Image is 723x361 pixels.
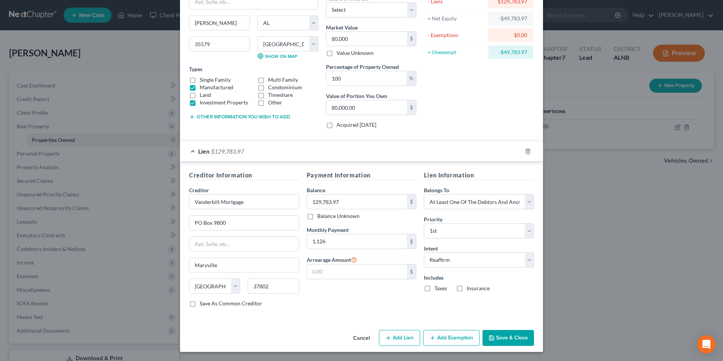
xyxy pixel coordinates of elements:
label: Timeshare [268,91,293,99]
button: Save & Close [483,330,534,346]
div: = Net Equity [428,15,485,22]
label: Percentage of Property Owned [326,63,399,71]
button: Add Lien [379,330,420,346]
div: = Unexempt [428,48,485,56]
h5: Lien Information [424,171,534,180]
input: Enter zip... [248,279,299,294]
div: $ [407,100,416,115]
div: Open Intercom Messenger [697,335,715,353]
span: Lien [198,148,209,155]
input: 0.00 [307,234,407,249]
label: Multi Family [268,76,298,84]
label: Condominium [268,84,302,91]
input: 0.00 [326,100,407,115]
input: Enter zip... [189,36,250,51]
div: $ [407,265,416,279]
label: Includes [424,274,534,282]
label: Value Unknown [337,49,374,57]
div: -$49,783.97 [494,48,527,56]
input: Enter city... [189,16,250,30]
div: $ [407,32,416,46]
input: Enter city... [189,258,299,272]
label: Manufactured [200,84,233,91]
div: $0.00 [494,31,527,39]
button: Other information you wish to add [189,114,290,120]
label: Arrearage Amount [307,255,357,264]
a: Show on Map [258,53,297,59]
label: Taxes [434,285,447,292]
div: % [406,71,416,86]
label: Intent [424,244,438,252]
div: $ [407,234,416,249]
label: Investment Property [200,99,248,106]
button: Cancel [347,331,376,346]
input: 0.00 [326,71,406,86]
label: Balance [307,186,325,194]
label: Monthly Payment [307,226,349,234]
label: Other [268,99,282,106]
label: Land [200,91,211,99]
input: 0.00 [326,32,407,46]
h5: Creditor Information [189,171,299,180]
span: Priority [424,216,442,223]
label: Save As Common Creditor [200,300,262,307]
label: Value of Portion You Own [326,92,387,100]
input: Search creditor by name... [189,194,299,209]
label: Acquired [DATE] [337,121,376,129]
div: - Exemptions [428,31,485,39]
span: $129,783.97 [211,148,244,155]
input: 0.00 [307,265,407,279]
label: Balance Unknown [317,212,360,220]
div: -$49,783.97 [494,15,527,22]
label: Types [189,65,202,73]
input: 0.00 [307,195,407,209]
span: Belongs To [424,187,449,193]
input: Apt, Suite, etc... [189,237,299,251]
div: $ [407,195,416,209]
button: Add Exemption [423,330,479,346]
span: Creditor [189,187,209,193]
input: Enter address... [189,216,299,230]
label: Single Family [200,76,231,84]
label: Market Value [326,23,358,31]
h5: Payment Information [307,171,417,180]
label: Insurance [467,285,490,292]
